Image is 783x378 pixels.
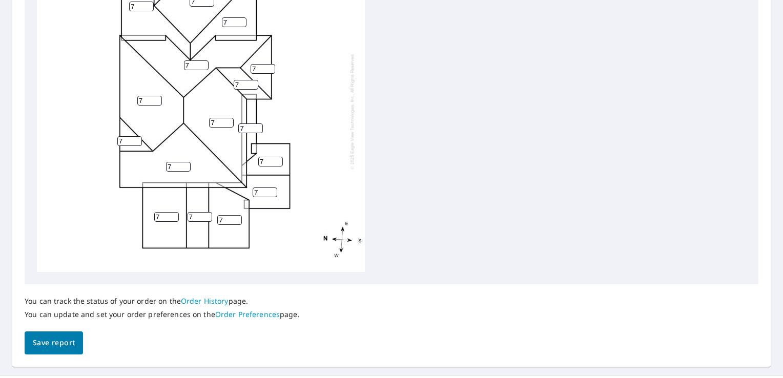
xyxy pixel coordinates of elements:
[215,309,280,319] a: Order Preferences
[25,297,300,306] p: You can track the status of your order on the page.
[33,337,75,349] span: Save report
[25,331,83,354] button: Save report
[25,310,300,319] p: You can update and set your order preferences on the page.
[181,296,229,306] a: Order History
